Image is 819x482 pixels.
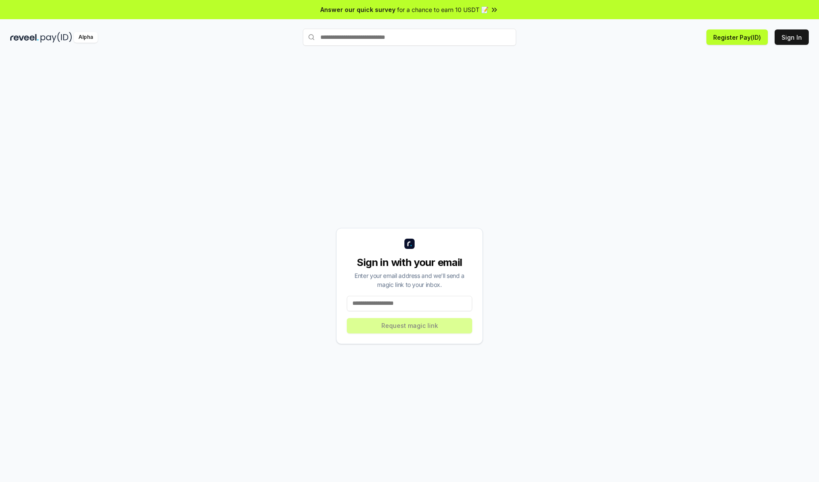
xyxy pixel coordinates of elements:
span: Answer our quick survey [320,5,395,14]
button: Register Pay(ID) [706,29,768,45]
div: Sign in with your email [347,256,472,269]
div: Alpha [74,32,98,43]
img: pay_id [41,32,72,43]
button: Sign In [775,29,809,45]
div: Enter your email address and we’ll send a magic link to your inbox. [347,271,472,289]
img: logo_small [404,239,415,249]
span: for a chance to earn 10 USDT 📝 [397,5,488,14]
img: reveel_dark [10,32,39,43]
